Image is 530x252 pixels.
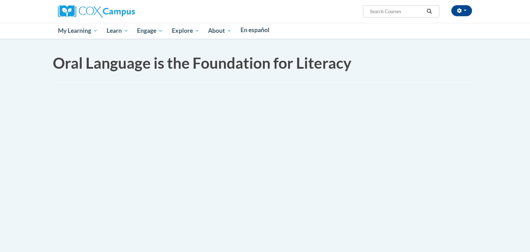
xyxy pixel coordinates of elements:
[137,27,163,35] span: Engage
[48,23,482,39] div: Main menu
[132,23,167,39] a: Engage
[53,23,102,39] a: My Learning
[107,27,128,35] span: Learn
[204,23,236,39] a: About
[236,23,274,37] a: En español
[369,7,424,16] input: Search Courses
[451,5,472,16] button: Account Settings
[172,27,199,35] span: Explore
[208,27,232,35] span: About
[424,7,435,16] button: Search
[58,5,135,18] img: Cox Campus
[167,23,204,39] a: Explore
[58,27,98,35] span: My Learning
[102,23,133,39] a: Learn
[426,9,433,14] i: 
[58,8,135,14] a: Cox Campus
[241,26,269,33] span: En español
[53,54,351,72] span: Oral Language is the Foundation for Literacy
